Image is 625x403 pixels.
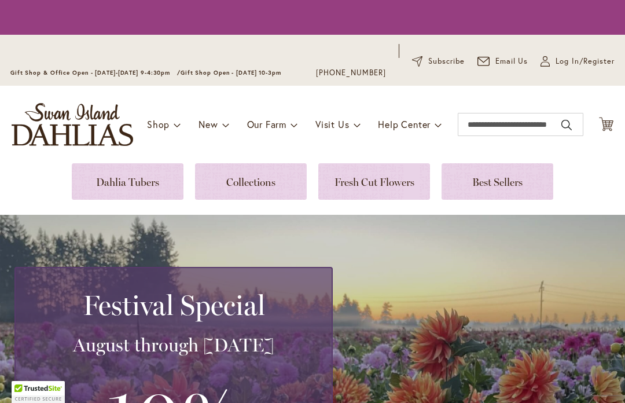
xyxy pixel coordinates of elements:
[495,56,528,67] span: Email Us
[30,289,318,321] h2: Festival Special
[541,56,615,67] a: Log In/Register
[30,334,318,357] h3: August through [DATE]
[412,56,465,67] a: Subscribe
[561,116,572,134] button: Search
[378,118,431,130] span: Help Center
[428,56,465,67] span: Subscribe
[247,118,286,130] span: Our Farm
[147,118,170,130] span: Shop
[315,118,349,130] span: Visit Us
[477,56,528,67] a: Email Us
[198,118,218,130] span: New
[556,56,615,67] span: Log In/Register
[316,67,386,79] a: [PHONE_NUMBER]
[10,69,181,76] span: Gift Shop & Office Open - [DATE]-[DATE] 9-4:30pm /
[181,69,281,76] span: Gift Shop Open - [DATE] 10-3pm
[12,103,133,146] a: store logo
